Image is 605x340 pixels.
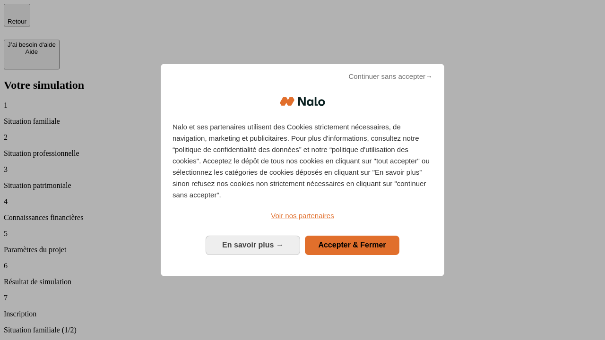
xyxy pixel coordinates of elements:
[206,236,300,255] button: En savoir plus: Configurer vos consentements
[280,87,325,116] img: Logo
[222,241,284,249] span: En savoir plus →
[173,121,432,201] p: Nalo et ses partenaires utilisent des Cookies strictement nécessaires, de navigation, marketing e...
[271,212,334,220] span: Voir nos partenaires
[305,236,399,255] button: Accepter & Fermer: Accepter notre traitement des données et fermer
[318,241,386,249] span: Accepter & Fermer
[173,210,432,221] a: Voir nos partenaires
[348,71,432,82] span: Continuer sans accepter→
[161,64,444,276] div: Bienvenue chez Nalo Gestion du consentement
